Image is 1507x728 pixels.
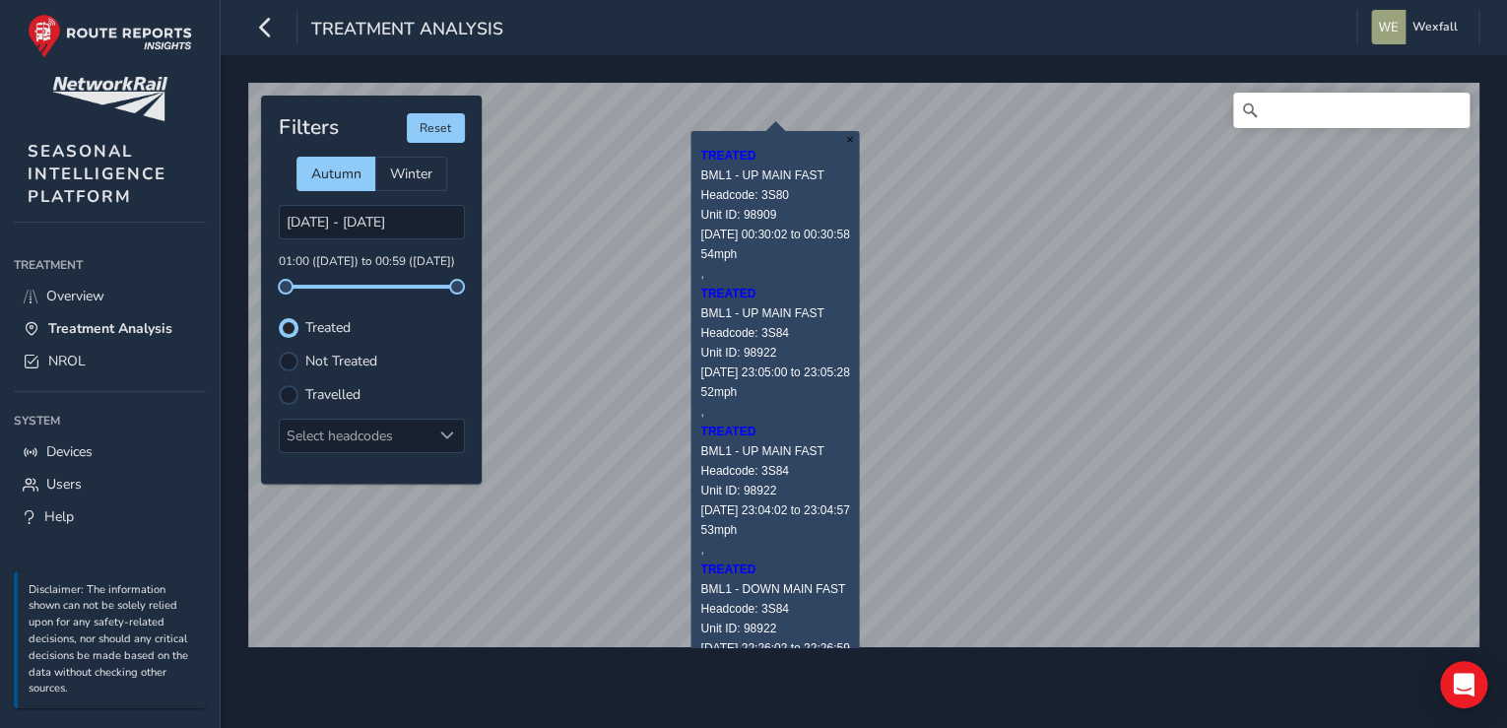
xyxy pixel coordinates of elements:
[390,165,432,183] span: Winter
[700,441,849,461] div: BML1 - UP MAIN FAST
[14,468,206,500] a: Users
[700,205,849,225] div: Unit ID: 98909
[700,461,849,481] div: Headcode: 3S84
[407,113,465,143] button: Reset
[44,507,74,526] span: Help
[279,115,339,140] h4: Filters
[279,253,465,271] p: 01:00 ([DATE]) to 00:59 ([DATE])
[14,345,206,377] a: NROL
[700,500,849,520] div: [DATE] 23:04:02 to 23:04:57
[14,406,206,435] div: System
[700,382,849,402] div: 52mph
[305,388,360,402] label: Travelled
[1412,10,1458,44] span: Wexfall
[1440,661,1487,708] div: Open Intercom Messenger
[700,244,849,264] div: 54mph
[14,312,206,345] a: Treatment Analysis
[840,131,860,148] button: Close popup
[248,83,1479,647] canvas: Map
[14,250,206,280] div: Treatment
[296,157,375,191] div: Autumn
[305,321,351,335] label: Treated
[700,225,849,244] div: [DATE] 00:30:02 to 00:30:58
[700,323,849,343] div: Headcode: 3S84
[48,352,86,370] span: NROL
[14,435,206,468] a: Devices
[700,619,849,638] div: Unit ID: 98922
[14,500,206,533] a: Help
[700,185,849,205] div: Headcode: 3S80
[700,303,849,323] div: BML1 - UP MAIN FAST
[280,420,431,452] div: Select headcodes
[700,599,849,619] div: Headcode: 3S84
[29,582,196,698] p: Disclaimer: The information shown can not be solely relied upon for any safety-related decisions,...
[700,146,849,165] div: TREATED
[700,560,849,579] div: TREATED
[700,481,849,500] div: Unit ID: 98922
[700,284,849,303] div: TREATED
[311,165,361,183] span: Autumn
[305,355,377,368] label: Not Treated
[46,287,104,305] span: Overview
[52,77,167,121] img: customer logo
[1371,10,1465,44] button: Wexfall
[700,520,849,540] div: 53mph
[1371,10,1406,44] img: diamond-layout
[46,475,82,494] span: Users
[700,363,849,382] div: [DATE] 23:05:00 to 23:05:28
[46,442,93,461] span: Devices
[1233,93,1470,128] input: Search
[375,157,447,191] div: Winter
[700,638,849,658] div: [DATE] 22:26:02 to 22:26:59
[28,14,192,58] img: rr logo
[311,17,503,44] span: Treatment Analysis
[28,140,166,208] span: SEASONAL INTELLIGENCE PLATFORM
[48,319,172,338] span: Treatment Analysis
[700,343,849,363] div: Unit ID: 98922
[14,280,206,312] a: Overview
[700,579,849,599] div: BML1 - DOWN MAIN FAST
[700,422,849,441] div: TREATED
[700,165,849,185] div: BML1 - UP MAIN FAST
